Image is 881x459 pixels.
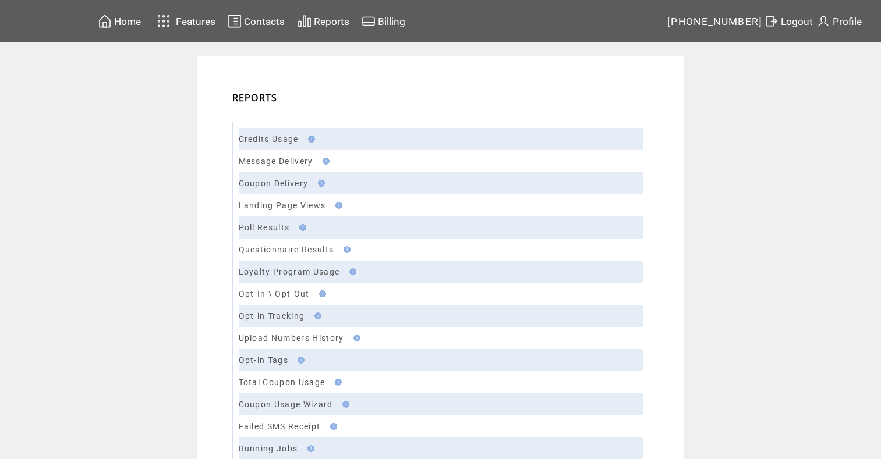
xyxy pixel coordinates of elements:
a: Home [96,12,143,30]
img: exit.svg [765,14,779,29]
img: profile.svg [816,14,830,29]
img: help.gif [316,290,326,297]
img: home.svg [98,14,112,29]
a: Coupon Delivery [239,179,309,188]
img: creidtcard.svg [362,14,376,29]
a: Message Delivery [239,156,313,166]
a: Poll Results [239,223,290,232]
a: Features [152,10,218,33]
img: help.gif [350,335,360,341]
img: help.gif [311,312,321,319]
img: help.gif [346,268,356,275]
a: Opt-In \ Opt-Out [239,289,310,298]
a: Billing [360,12,407,30]
img: features.svg [154,12,174,31]
a: Opt-in Tags [239,355,289,365]
a: Credits Usage [239,134,299,144]
span: Profile [833,16,862,27]
a: Profile [815,12,864,30]
a: Loyalty Program Usage [239,267,340,276]
a: Coupon Usage Wizard [239,400,333,409]
span: Reports [314,16,349,27]
img: help.gif [339,401,349,408]
img: help.gif [340,246,351,253]
img: help.gif [294,357,305,364]
span: REPORTS [232,91,278,104]
span: Contacts [244,16,285,27]
img: contacts.svg [228,14,242,29]
a: Landing Page Views [239,201,326,210]
a: Running Jobs [239,444,298,453]
img: help.gif [332,202,342,209]
img: chart.svg [298,14,312,29]
img: help.gif [296,224,306,231]
span: Billing [378,16,405,27]
img: help.gif [304,445,314,452]
a: Questionnaire Results [239,245,334,254]
a: Reports [296,12,351,30]
a: Contacts [226,12,286,30]
img: help.gif [331,379,342,386]
a: Failed SMS Receipt [239,422,321,431]
a: Opt-in Tracking [239,311,305,321]
img: help.gif [305,136,315,143]
a: Total Coupon Usage [239,378,325,387]
span: [PHONE_NUMBER] [667,16,763,27]
img: help.gif [314,180,325,187]
span: Home [114,16,141,27]
img: help.gif [319,158,330,165]
a: Logout [763,12,815,30]
span: Logout [781,16,813,27]
span: Features [176,16,215,27]
a: Upload Numbers History [239,333,344,343]
img: help.gif [327,423,337,430]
